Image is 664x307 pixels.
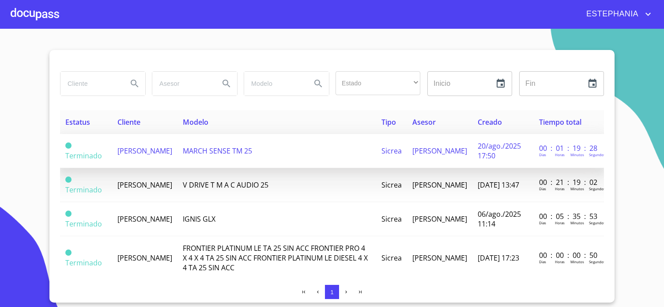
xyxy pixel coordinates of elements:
[539,250,599,260] p: 00 : 00 : 00 : 50
[60,72,121,96] input: search
[183,117,208,127] span: Modelo
[117,214,172,224] span: [PERSON_NAME]
[65,258,102,268] span: Terminado
[244,72,304,96] input: search
[555,259,565,264] p: Horas
[478,253,519,263] span: [DATE] 17:23
[117,117,140,127] span: Cliente
[570,220,584,225] p: Minutos
[65,151,102,161] span: Terminado
[124,73,145,94] button: Search
[580,7,653,21] button: account of current user
[381,180,402,190] span: Sicrea
[381,146,402,156] span: Sicrea
[539,211,599,221] p: 00 : 05 : 35 : 53
[589,186,605,191] p: Segundos
[539,186,546,191] p: Dias
[478,209,521,229] span: 06/ago./2025 11:14
[478,180,519,190] span: [DATE] 13:47
[117,253,172,263] span: [PERSON_NAME]
[65,177,72,183] span: Terminado
[183,243,368,272] span: FRONTIER PLATINUM LE TA 25 SIN ACC FRONTIER PRO 4 X 4 X 4 TA 25 SIN ACC FRONTIER PLATINUM LE DIES...
[580,7,643,21] span: ESTEPHANIA
[65,117,90,127] span: Estatus
[65,249,72,256] span: Terminado
[65,185,102,195] span: Terminado
[539,177,599,187] p: 00 : 21 : 19 : 02
[65,219,102,229] span: Terminado
[478,117,502,127] span: Creado
[539,117,581,127] span: Tiempo total
[412,253,467,263] span: [PERSON_NAME]
[117,180,172,190] span: [PERSON_NAME]
[589,152,605,157] p: Segundos
[381,253,402,263] span: Sicrea
[539,143,599,153] p: 00 : 01 : 19 : 28
[555,152,565,157] p: Horas
[308,73,329,94] button: Search
[589,259,605,264] p: Segundos
[381,117,396,127] span: Tipo
[478,141,521,161] span: 20/ago./2025 17:50
[412,117,436,127] span: Asesor
[555,186,565,191] p: Horas
[555,220,565,225] p: Horas
[539,259,546,264] p: Dias
[65,211,72,217] span: Terminado
[325,285,339,299] button: 1
[336,71,420,95] div: ​
[152,72,212,96] input: search
[216,73,237,94] button: Search
[570,186,584,191] p: Minutos
[330,289,333,295] span: 1
[183,180,268,190] span: V DRIVE T M A C AUDIO 25
[589,220,605,225] p: Segundos
[412,146,467,156] span: [PERSON_NAME]
[539,220,546,225] p: Dias
[117,146,172,156] span: [PERSON_NAME]
[183,146,252,156] span: MARCH SENSE TM 25
[183,214,215,224] span: IGNIS GLX
[412,214,467,224] span: [PERSON_NAME]
[570,152,584,157] p: Minutos
[570,259,584,264] p: Minutos
[539,152,546,157] p: Dias
[65,142,72,149] span: Terminado
[381,214,402,224] span: Sicrea
[412,180,467,190] span: [PERSON_NAME]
